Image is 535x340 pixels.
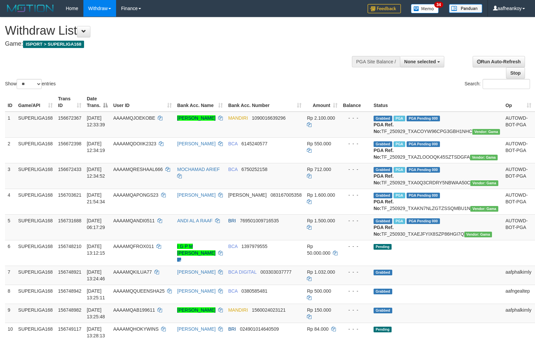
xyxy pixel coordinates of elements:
[307,141,331,146] span: Rp 550.000
[241,141,267,146] span: Copy 6145240577 to clipboard
[371,112,503,138] td: TF_250929_TXACOYW96CPG3GBH1NHC
[16,93,56,112] th: Game/API: activate to sort column ascending
[5,304,16,323] td: 9
[5,79,56,89] label: Show entries
[58,218,81,223] span: 156731688
[5,266,16,285] td: 7
[55,93,84,112] th: Trans ID: activate to sort column ascending
[407,141,440,147] span: PGA Pending
[411,4,439,13] img: Button%20Memo.svg
[228,218,236,223] span: BRI
[177,288,215,294] a: [PERSON_NAME]
[407,218,440,224] span: PGA Pending
[16,189,56,214] td: SUPERLIGA168
[407,167,440,173] span: PGA Pending
[5,41,350,47] h4: Game:
[113,141,156,146] span: AAAAMQDOIIK2323
[87,141,105,153] span: [DATE] 12:34:19
[16,266,56,285] td: SUPERLIGA168
[5,3,56,13] img: MOTION_logo.png
[84,93,110,112] th: Date Trans.: activate to sort column descending
[228,192,266,198] span: [PERSON_NAME]
[371,189,503,214] td: TF_250929_TXAKN7NLZGTZSSQMBU1N
[113,218,155,223] span: AAAAMQANDI0511
[374,244,392,250] span: Pending
[225,93,304,112] th: Bank Acc. Number: activate to sort column ascending
[374,173,394,185] b: PGA Ref. No:
[228,269,256,275] span: BCA DIGITAL
[470,206,498,212] span: Vendor URL: https://trx31.1velocity.biz
[177,244,215,256] a: I G P M [PERSON_NAME]
[307,307,331,313] span: Rp 150.000
[407,193,440,198] span: PGA Pending
[307,218,335,223] span: Rp 1.500.000
[5,24,350,37] h1: Withdraw List
[228,141,237,146] span: BCA
[228,326,236,332] span: BRI
[228,115,248,121] span: MANDIRI
[58,288,81,294] span: 156748942
[506,67,525,79] a: Stop
[177,307,215,313] a: [PERSON_NAME]
[340,93,371,112] th: Balance
[5,93,16,112] th: ID
[58,244,81,249] span: 156748210
[503,93,534,112] th: Op: activate to sort column ascending
[241,288,267,294] span: Copy 0380585481 to clipboard
[87,269,105,281] span: [DATE] 13:24:46
[371,163,503,189] td: TF_250929_TXA0Q3CRDRY5NBWAA50C
[394,167,405,173] span: Marked by aafsoycanthlai
[113,326,158,332] span: AAAAMQHOKYWINS
[5,285,16,304] td: 8
[5,214,16,240] td: 5
[374,218,392,224] span: Grabbed
[228,288,237,294] span: BCA
[58,167,81,172] span: 156672433
[307,192,335,198] span: Rp 1.600.000
[241,167,267,172] span: Copy 6750252158 to clipboard
[352,56,400,67] div: PGA Site Balance /
[58,269,81,275] span: 156748921
[374,289,392,294] span: Grabbed
[16,163,56,189] td: SUPERLIGA168
[307,244,330,256] span: Rp 50.000.000
[228,307,248,313] span: MANDIRI
[113,115,155,121] span: AAAAMQJOEKOBE
[5,163,16,189] td: 3
[177,269,215,275] a: [PERSON_NAME]
[503,214,534,240] td: AUTOWD-BOT-PGA
[374,148,394,160] b: PGA Ref. No:
[260,269,292,275] span: Copy 003303037777 to clipboard
[343,243,368,250] div: - - -
[87,326,105,338] span: [DATE] 13:28:13
[343,115,368,121] div: - - -
[473,56,525,67] a: Run Auto-Refresh
[304,93,340,112] th: Amount: activate to sort column ascending
[503,137,534,163] td: AUTOWD-BOT-PGA
[464,232,492,237] span: Vendor URL: https://trx31.1velocity.biz
[16,214,56,240] td: SUPERLIGA168
[343,166,368,173] div: - - -
[394,218,405,224] span: Marked by aafromsomean
[17,79,42,89] select: Showentries
[177,141,215,146] a: [PERSON_NAME]
[87,244,105,256] span: [DATE] 13:12:15
[374,225,394,237] b: PGA Ref. No:
[87,192,105,204] span: [DATE] 21:54:34
[394,141,405,147] span: Marked by aafsoycanthlai
[16,285,56,304] td: SUPERLIGA168
[58,307,81,313] span: 156748982
[5,112,16,138] td: 1
[5,240,16,266] td: 6
[394,193,405,198] span: Marked by aafchhiseyha
[368,4,401,13] img: Feedback.jpg
[394,116,405,121] span: Marked by aafsengchandara
[343,192,368,198] div: - - -
[374,122,394,134] b: PGA Ref. No:
[110,93,174,112] th: User ID: activate to sort column ascending
[240,218,279,223] span: Copy 769501009716535 to clipboard
[503,189,534,214] td: AUTOWD-BOT-PGA
[113,288,164,294] span: AAAAMQQUEENSHA25
[87,115,105,127] span: [DATE] 12:33:39
[5,137,16,163] td: 2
